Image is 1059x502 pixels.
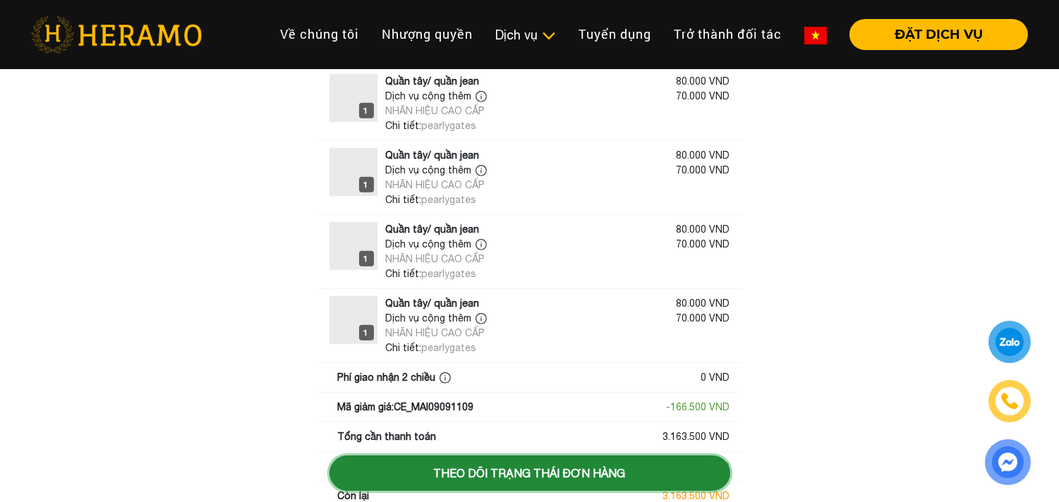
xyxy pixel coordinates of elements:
div: 70.000 VND [677,163,730,192]
a: phone-icon [991,382,1029,420]
img: phone-icon [1002,393,1017,409]
a: Trở thành đối tác [662,19,793,49]
div: NHÃN HIỆU CAO CẤP [386,104,490,118]
span: pearlygates [422,342,477,353]
div: 80.000 VND [677,222,730,237]
div: 70.000 VND [677,311,730,341]
div: Quần tây/ quần jean [386,296,480,311]
a: Tuyển dụng [567,19,662,49]
img: info [476,313,487,324]
span: Chi tiết: [386,194,422,205]
a: ĐẶT DỊCH VỤ [838,28,1028,41]
div: 0 VND [701,370,730,385]
div: Phí giao nhận 2 chiều [338,370,454,385]
img: vn-flag.png [804,27,827,44]
div: 1 [359,103,374,118]
div: 1 [359,177,374,192]
div: Quần tây/ quần jean [386,148,480,163]
img: subToggleIcon [541,29,556,43]
div: Dịch vụ cộng thêm [386,89,490,104]
div: 70.000 VND [677,237,730,267]
span: Chi tiết: [386,268,422,279]
img: info [440,372,451,384]
span: Chi tiết: [386,120,422,131]
img: info [476,165,487,176]
span: Chi tiết: [386,342,422,353]
div: 1 [359,251,374,267]
span: pearlygates [422,268,477,279]
div: Dịch vụ cộng thêm [386,237,490,252]
img: heramo-logo.png [31,16,202,53]
span: pearlygates [422,194,477,205]
button: Theo dõi trạng thái đơn hàng [329,455,730,491]
div: 1 [359,325,374,341]
img: info [476,91,487,102]
div: Quần tây/ quần jean [386,74,480,89]
div: Tổng cần thanh toán [338,429,437,444]
div: 80.000 VND [677,296,730,311]
span: pearlygates [422,120,477,131]
div: 3.163.500 VND [663,429,730,444]
button: ĐẶT DỊCH VỤ [849,19,1028,50]
a: Nhượng quyền [370,19,484,49]
div: Mã giảm giá: CE_MAI09091109 [338,400,474,415]
div: 80.000 VND [677,74,730,89]
div: NHÃN HIỆU CAO CẤP [386,178,490,192]
div: - 166.500 VND [667,400,730,415]
div: Dịch vụ [495,25,556,44]
div: Dịch vụ cộng thêm [386,163,490,178]
div: Quần tây/ quần jean [386,222,480,237]
div: NHÃN HIỆU CAO CẤP [386,252,490,267]
img: info [476,239,487,250]
div: Dịch vụ cộng thêm [386,311,490,326]
a: Về chúng tôi [269,19,370,49]
div: NHÃN HIỆU CAO CẤP [386,326,490,341]
div: 80.000 VND [677,148,730,163]
div: 70.000 VND [677,89,730,118]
